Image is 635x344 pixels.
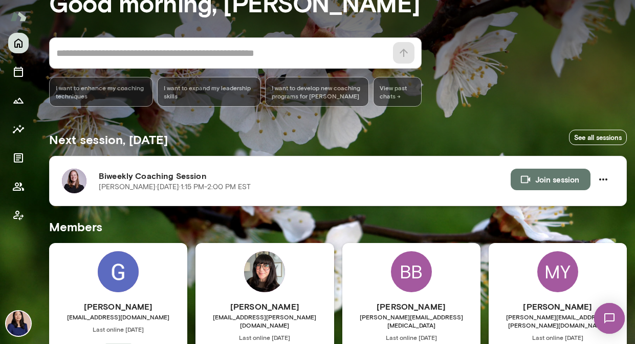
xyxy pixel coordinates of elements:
span: Last online [DATE] [489,333,627,341]
h6: [PERSON_NAME] [195,300,334,313]
div: I want to expand my leadership skills [157,77,261,107]
div: I want to develop new coaching programs for [PERSON_NAME] [265,77,369,107]
h5: Next session, [DATE] [49,131,168,148]
img: Mento [10,7,27,26]
span: I want to develop new coaching programs for [PERSON_NAME] [272,84,362,100]
button: Members [8,176,29,197]
img: Leah Kim [6,311,31,336]
span: Last online [DATE] [195,333,334,341]
a: See all sessions [569,130,627,146]
h6: [PERSON_NAME] [489,300,627,313]
div: MY [537,251,578,292]
span: View past chats -> [373,77,422,107]
button: Home [8,33,29,53]
span: [EMAIL_ADDRESS][PERSON_NAME][DOMAIN_NAME] [195,313,334,329]
img: Jadyn Aguilar [244,251,285,292]
p: [PERSON_NAME] · [DATE] · 1:15 PM-2:00 PM EST [99,182,251,192]
span: [PERSON_NAME][EMAIL_ADDRESS][PERSON_NAME][DOMAIN_NAME] [489,313,627,329]
span: [PERSON_NAME][EMAIL_ADDRESS][MEDICAL_DATA] [342,313,480,329]
h6: [PERSON_NAME] [49,300,187,313]
span: I want to enhance my coaching techniques [56,84,146,100]
span: Last online [DATE] [342,333,480,341]
h6: [PERSON_NAME] [342,300,480,313]
span: I want to expand my leadership skills [164,84,254,100]
button: Sessions [8,62,29,82]
button: Documents [8,148,29,168]
button: Growth Plan [8,90,29,111]
div: BB [391,251,432,292]
img: Gopal Nath [98,251,139,292]
span: [EMAIL_ADDRESS][DOMAIN_NAME] [49,313,187,321]
button: Client app [8,205,29,226]
h5: Members [49,218,627,235]
span: Last online [DATE] [49,325,187,333]
button: Join session [511,169,590,190]
div: I want to enhance my coaching techniques [49,77,153,107]
h6: Biweekly Coaching Session [99,170,511,182]
button: Insights [8,119,29,139]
